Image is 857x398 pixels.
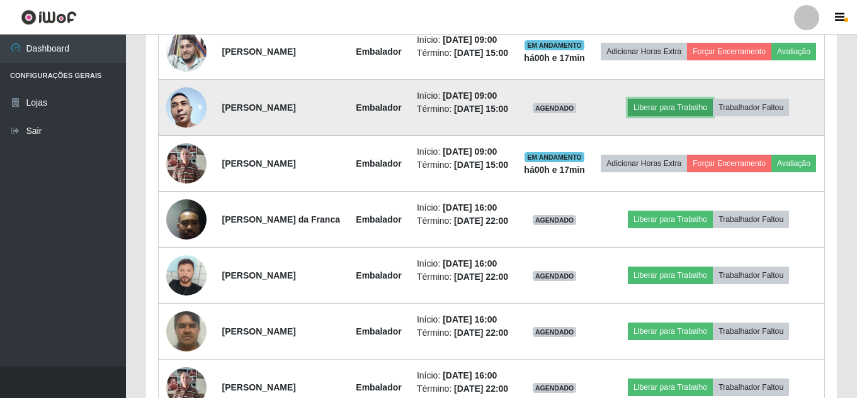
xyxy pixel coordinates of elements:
img: 1692747616301.jpeg [166,192,207,246]
strong: [PERSON_NAME] [222,326,295,336]
time: [DATE] 16:00 [443,202,497,213]
time: [DATE] 22:00 [454,216,508,226]
img: CoreUI Logo [21,9,77,25]
strong: [PERSON_NAME] [222,270,295,280]
button: Liberar para Trabalho [628,99,713,116]
li: Início: [417,257,509,270]
button: Liberar para Trabalho [628,323,713,340]
img: 1752587880902.jpeg [166,304,207,358]
span: AGENDADO [533,383,577,393]
button: Trabalhador Faltou [713,99,789,116]
time: [DATE] 15:00 [454,160,508,170]
span: AGENDADO [533,103,577,113]
span: AGENDADO [533,271,577,281]
button: Forçar Encerramento [687,155,771,172]
button: Trabalhador Faltou [713,211,789,228]
strong: [PERSON_NAME] [222,382,295,392]
button: Adicionar Horas Extra [601,155,687,172]
time: [DATE] 09:00 [443,35,497,45]
img: 1744826820046.jpeg [166,65,207,150]
li: Início: [417,89,509,102]
li: Término: [417,47,509,60]
button: Liberar para Trabalho [628,211,713,228]
strong: Embalador [356,158,401,169]
img: 1753363159449.jpeg [166,136,207,190]
strong: há 00 h e 17 min [524,53,585,63]
strong: Embalador [356,326,401,336]
strong: [PERSON_NAME] [222,47,295,57]
button: Trabalhador Faltou [713,379,789,396]
time: [DATE] 16:00 [443,258,497,268]
li: Término: [417,270,509,284]
time: [DATE] 09:00 [443,91,497,101]
strong: [PERSON_NAME] [222,102,295,113]
li: Início: [417,369,509,382]
time: [DATE] 16:00 [443,370,497,380]
img: 1707142945226.jpeg [166,255,207,296]
strong: [PERSON_NAME] [222,158,295,169]
li: Início: [417,145,509,158]
button: Avaliação [771,43,816,60]
button: Trabalhador Faltou [713,267,789,284]
strong: Embalador [356,270,401,280]
strong: Embalador [356,47,401,57]
li: Início: [417,33,509,47]
li: Término: [417,382,509,395]
li: Término: [417,158,509,172]
time: [DATE] 22:00 [454,384,508,394]
time: [DATE] 15:00 [454,48,508,58]
time: [DATE] 09:00 [443,146,497,157]
button: Avaliação [771,155,816,172]
strong: há 00 h e 17 min [524,165,585,175]
button: Forçar Encerramento [687,43,771,60]
button: Liberar para Trabalho [628,267,713,284]
li: Início: [417,313,509,326]
button: Trabalhador Faltou [713,323,789,340]
button: Liberar para Trabalho [628,379,713,396]
span: AGENDADO [533,215,577,225]
img: 1646132801088.jpeg [166,31,207,72]
strong: Embalador [356,382,401,392]
li: Término: [417,102,509,116]
li: Início: [417,201,509,214]
time: [DATE] 22:00 [454,328,508,338]
li: Término: [417,214,509,228]
span: AGENDADO [533,327,577,337]
strong: Embalador [356,102,401,113]
time: [DATE] 15:00 [454,104,508,114]
strong: Embalador [356,214,401,224]
time: [DATE] 16:00 [443,314,497,324]
time: [DATE] 22:00 [454,272,508,282]
span: EM ANDAMENTO [525,40,584,50]
strong: [PERSON_NAME] da Franca [222,214,339,224]
span: EM ANDAMENTO [525,152,584,162]
li: Término: [417,326,509,340]
button: Adicionar Horas Extra [601,43,687,60]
